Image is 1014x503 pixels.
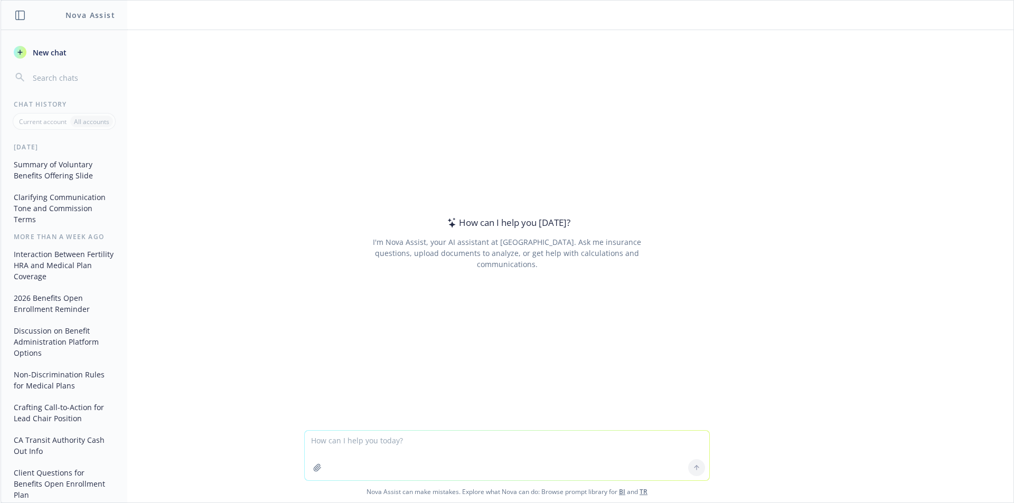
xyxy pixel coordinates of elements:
p: All accounts [74,117,109,126]
div: How can I help you [DATE]? [444,216,570,230]
a: TR [640,487,647,496]
button: 2026 Benefits Open Enrollment Reminder [10,289,119,318]
button: CA Transit Authority Cash Out Info [10,431,119,460]
button: Clarifying Communication Tone and Commission Terms [10,188,119,228]
div: [DATE] [1,143,127,151]
button: Interaction Between Fertility HRA and Medical Plan Coverage [10,245,119,285]
button: Discussion on Benefit Administration Platform Options [10,322,119,362]
button: Crafting Call-to-Action for Lead Chair Position [10,398,119,427]
button: Non-Discrimination Rules for Medical Plans [10,366,119,394]
div: Chat History [1,100,127,109]
button: New chat [10,43,119,62]
h1: Nova Assist [65,10,115,21]
input: Search chats [31,70,115,85]
a: BI [619,487,625,496]
button: Summary of Voluntary Benefits Offering Slide [10,156,119,184]
p: Current account [19,117,67,126]
span: Nova Assist can make mistakes. Explore what Nova can do: Browse prompt library for and [5,481,1009,502]
span: New chat [31,47,67,58]
div: I'm Nova Assist, your AI assistant at [GEOGRAPHIC_DATA]. Ask me insurance questions, upload docum... [358,236,655,270]
div: More than a week ago [1,232,127,241]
